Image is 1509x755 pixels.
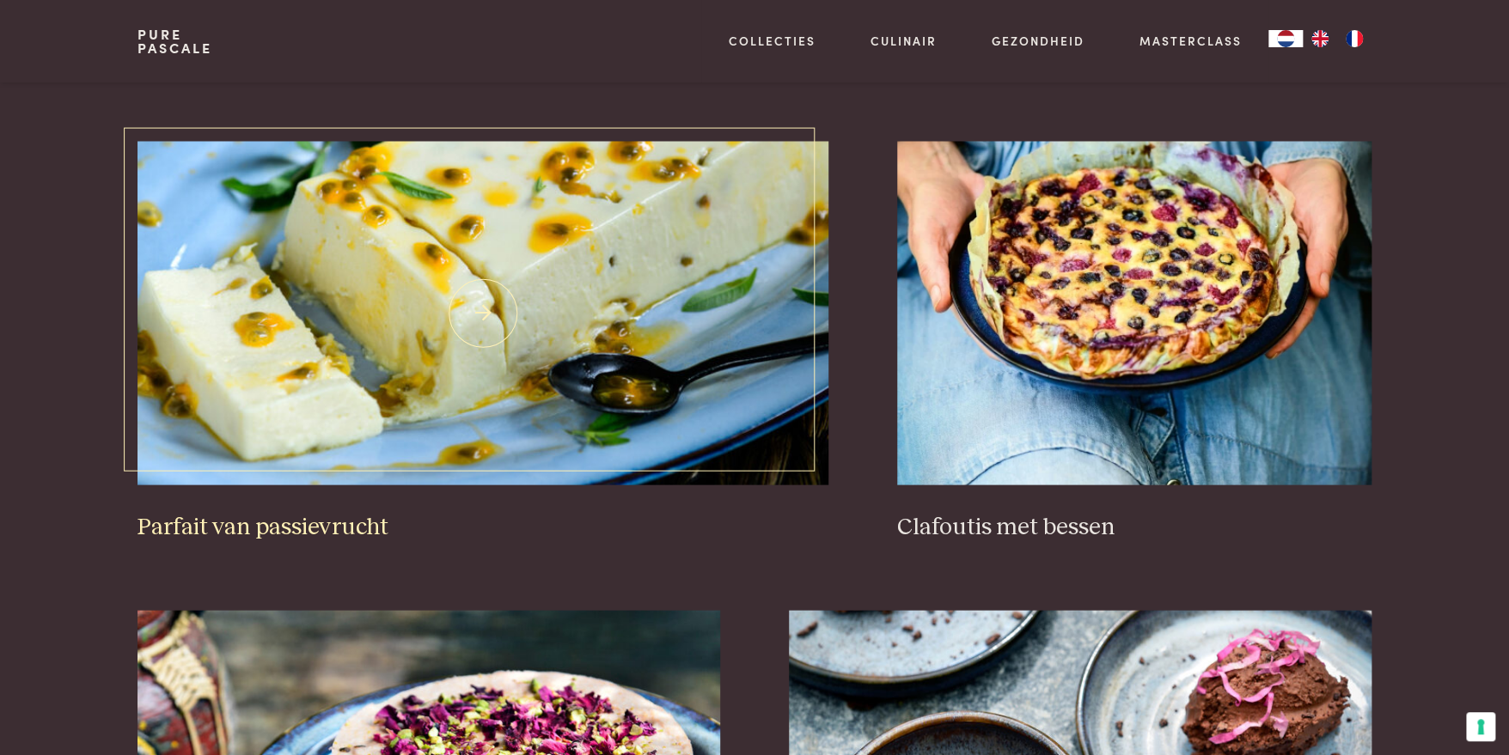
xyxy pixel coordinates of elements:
[137,512,829,542] h3: Parfait van passievrucht
[871,32,937,50] a: Culinair
[897,512,1372,542] h3: Clafoutis met bessen
[992,32,1084,50] a: Gezondheid
[1303,30,1337,47] a: EN
[1466,712,1495,741] button: Uw voorkeuren voor toestemming voor trackingtechnologieën
[137,27,212,55] a: PurePascale
[897,141,1372,541] a: Clafoutis met bessen Clafoutis met bessen
[1268,30,1372,47] aside: Language selected: Nederlands
[729,32,816,50] a: Collecties
[1337,30,1372,47] a: FR
[1268,30,1303,47] div: Language
[1303,30,1372,47] ul: Language list
[1268,30,1303,47] a: NL
[137,141,829,541] a: Parfait van passievrucht Parfait van passievrucht
[1139,32,1241,50] a: Masterclass
[897,141,1372,484] img: Clafoutis met bessen
[137,141,829,484] img: Parfait van passievrucht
